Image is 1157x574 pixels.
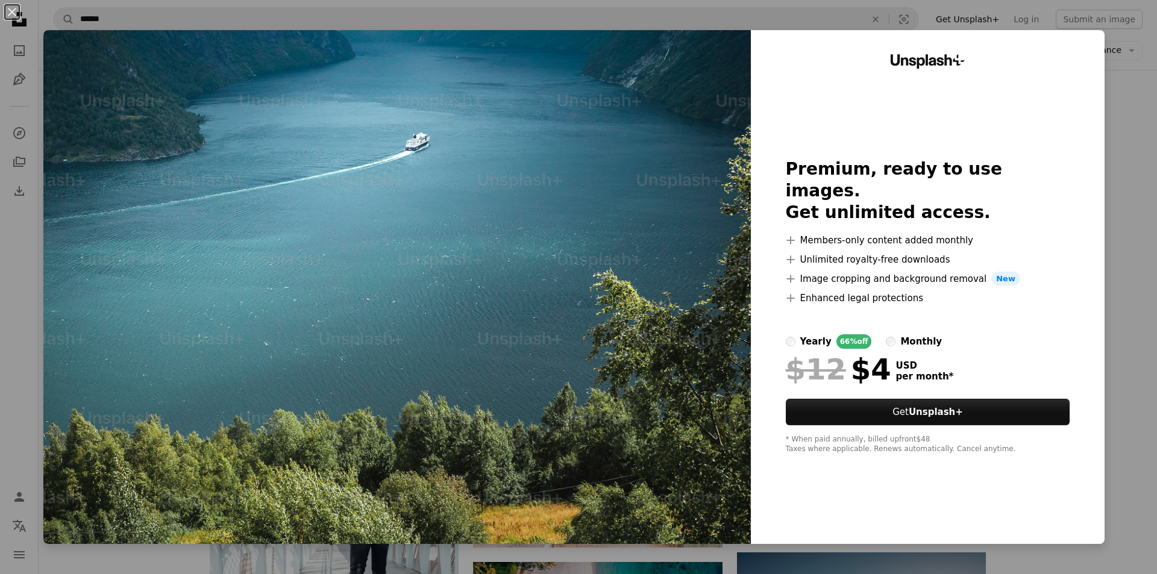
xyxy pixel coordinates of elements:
div: * When paid annually, billed upfront $48 Taxes where applicable. Renews automatically. Cancel any... [786,435,1070,454]
span: per month * [896,371,954,382]
button: GetUnsplash+ [786,399,1070,425]
h2: Premium, ready to use images. Get unlimited access. [786,158,1070,223]
span: $12 [786,354,846,385]
li: Image cropping and background removal [786,272,1070,286]
input: yearly66%off [786,337,795,346]
div: $4 [786,354,891,385]
li: Members-only content added monthly [786,233,1070,248]
strong: Unsplash+ [909,407,963,417]
span: USD [896,360,954,371]
input: monthly [886,337,895,346]
div: monthly [900,334,942,349]
li: Enhanced legal protections [786,291,1070,305]
span: New [991,272,1020,286]
li: Unlimited royalty-free downloads [786,252,1070,267]
div: yearly [800,334,832,349]
div: 66% off [836,334,872,349]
